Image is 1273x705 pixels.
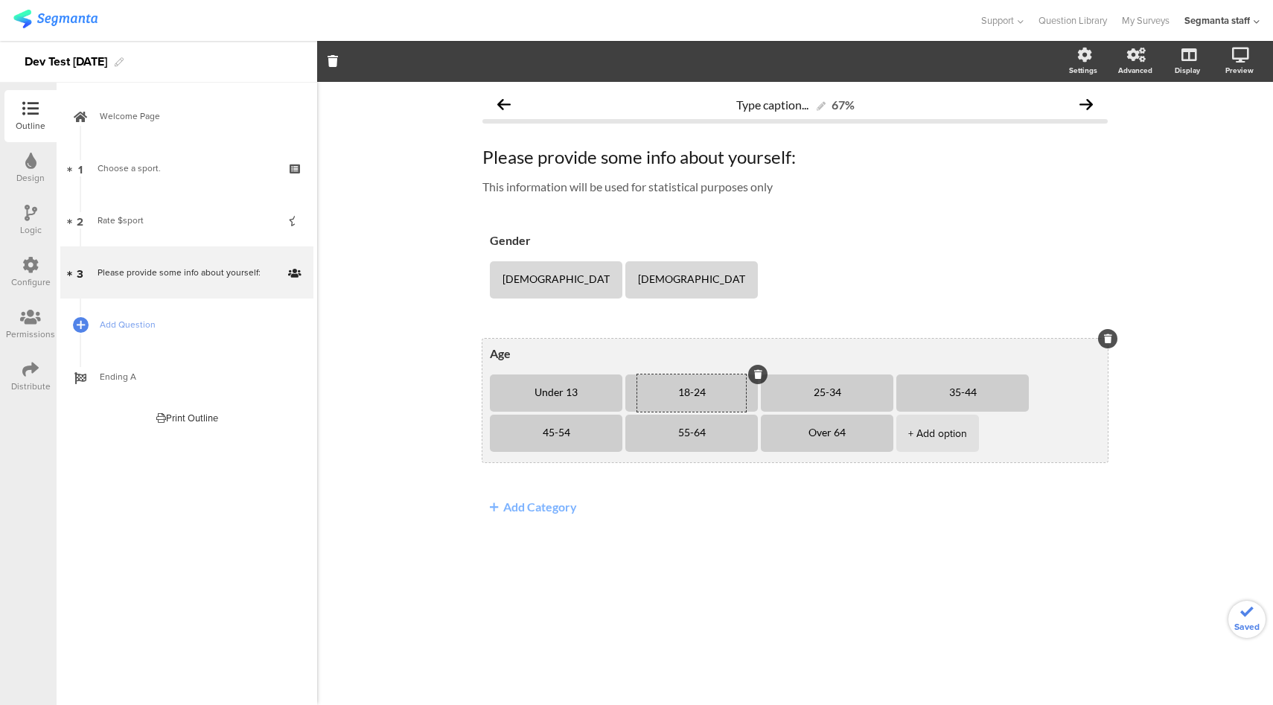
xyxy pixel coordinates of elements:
[482,179,1108,194] div: This information will be used for statistical purposes only
[1175,65,1200,76] div: Display
[6,328,55,341] div: Permissions
[77,212,83,229] span: 2
[77,264,83,281] span: 3
[100,109,290,124] span: Welcome Page
[16,119,45,133] div: Outline
[100,369,290,384] span: Ending A
[60,246,313,299] a: 3 Please provide some info about yourself:
[908,415,967,452] div: + Add option
[98,161,275,176] div: Choose a sport.
[16,171,45,185] div: Design
[11,275,51,289] div: Configure
[1069,65,1097,76] div: Settings
[832,98,855,112] div: 67%
[490,500,1100,514] span: Add Category
[100,317,290,332] span: Add Question
[60,90,313,142] a: Welcome Page
[1118,65,1152,76] div: Advanced
[20,223,42,237] div: Logic
[60,351,313,403] a: Ending A
[981,13,1014,28] span: Support
[60,142,313,194] a: 1 Choose a sport.
[11,380,51,393] div: Distribute
[1234,620,1260,634] span: Saved
[482,146,1108,168] div: Please provide some info about yourself:
[736,98,808,112] span: Type caption...
[156,411,218,425] div: Print Outline
[25,50,107,74] div: Dev Test [DATE]
[98,265,275,280] div: Please provide some info about yourself:
[60,194,313,246] a: 2 Rate $sport
[13,10,98,28] img: segmanta logo
[98,213,275,228] div: Rate $sport
[1184,13,1250,28] div: Segmanta staff
[78,160,83,176] span: 1
[1225,65,1254,76] div: Preview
